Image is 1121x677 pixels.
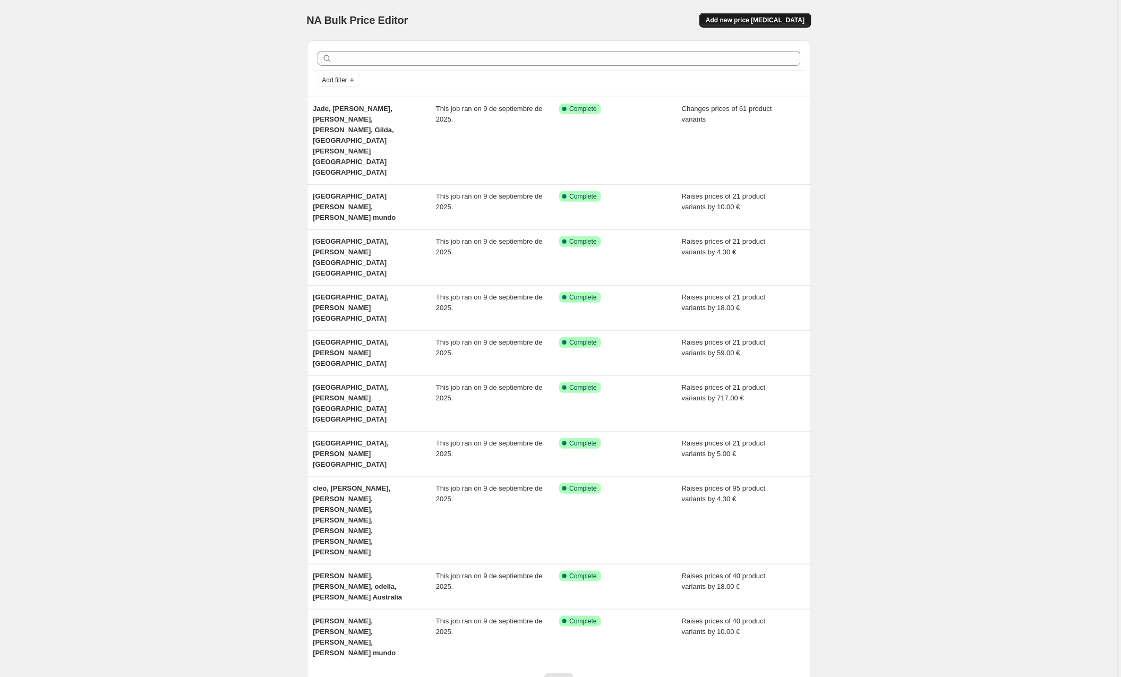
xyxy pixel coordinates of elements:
[570,192,597,201] span: Complete
[570,484,597,493] span: Complete
[682,572,766,590] span: Raises prices of 40 product variants by 18.00 €
[570,572,597,580] span: Complete
[570,617,597,625] span: Complete
[682,439,766,458] span: Raises prices of 21 product variants by 5.00 €
[313,572,403,601] span: [PERSON_NAME], [PERSON_NAME], odelia, [PERSON_NAME] Australia
[682,484,766,503] span: Raises prices of 95 product variants by 4.30 €
[436,192,543,211] span: This job ran on 9 de septiembre de 2025.
[706,16,805,24] span: Add new price [MEDICAL_DATA]
[436,383,543,402] span: This job ran on 9 de septiembre de 2025.
[682,617,766,636] span: Raises prices of 40 product variants by 10.00 €
[682,338,766,357] span: Raises prices of 21 product variants by 59.00 €
[682,192,766,211] span: Raises prices of 21 product variants by 10.00 €
[313,439,389,468] span: [GEOGRAPHIC_DATA], [PERSON_NAME] [GEOGRAPHIC_DATA]
[570,439,597,448] span: Complete
[682,293,766,312] span: Raises prices of 21 product variants by 18.00 €
[570,237,597,246] span: Complete
[313,237,389,277] span: [GEOGRAPHIC_DATA], [PERSON_NAME][GEOGRAPHIC_DATA] [GEOGRAPHIC_DATA]
[436,439,543,458] span: This job ran on 9 de septiembre de 2025.
[313,617,396,657] span: [PERSON_NAME], [PERSON_NAME], [PERSON_NAME], [PERSON_NAME] mundo
[313,338,389,367] span: [GEOGRAPHIC_DATA], [PERSON_NAME] [GEOGRAPHIC_DATA]
[322,76,347,84] span: Add filter
[682,237,766,256] span: Raises prices of 21 product variants by 4.30 €
[682,383,766,402] span: Raises prices of 21 product variants by 717.00 €
[570,338,597,347] span: Complete
[313,105,394,176] span: Jade, [PERSON_NAME], [PERSON_NAME], [PERSON_NAME], Gilda, [GEOGRAPHIC_DATA][PERSON_NAME][GEOGRAPH...
[699,13,811,28] button: Add new price [MEDICAL_DATA]
[436,484,543,503] span: This job ran on 9 de septiembre de 2025.
[436,293,543,312] span: This job ran on 9 de septiembre de 2025.
[313,383,389,423] span: [GEOGRAPHIC_DATA], [PERSON_NAME][GEOGRAPHIC_DATA] [GEOGRAPHIC_DATA]
[313,192,396,221] span: [GEOGRAPHIC_DATA][PERSON_NAME], [PERSON_NAME] mundo
[436,237,543,256] span: This job ran on 9 de septiembre de 2025.
[682,105,772,123] span: Changes prices of 61 product variants
[436,338,543,357] span: This job ran on 9 de septiembre de 2025.
[436,105,543,123] span: This job ran on 9 de septiembre de 2025.
[307,14,408,26] span: NA Bulk Price Editor
[570,383,597,392] span: Complete
[313,293,389,322] span: [GEOGRAPHIC_DATA], [PERSON_NAME][GEOGRAPHIC_DATA]
[313,484,391,556] span: cleo, [PERSON_NAME], [PERSON_NAME], [PERSON_NAME], [PERSON_NAME], [PERSON_NAME], [PERSON_NAME], [...
[436,572,543,590] span: This job ran on 9 de septiembre de 2025.
[318,74,360,87] button: Add filter
[570,293,597,302] span: Complete
[570,105,597,113] span: Complete
[436,617,543,636] span: This job ran on 9 de septiembre de 2025.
